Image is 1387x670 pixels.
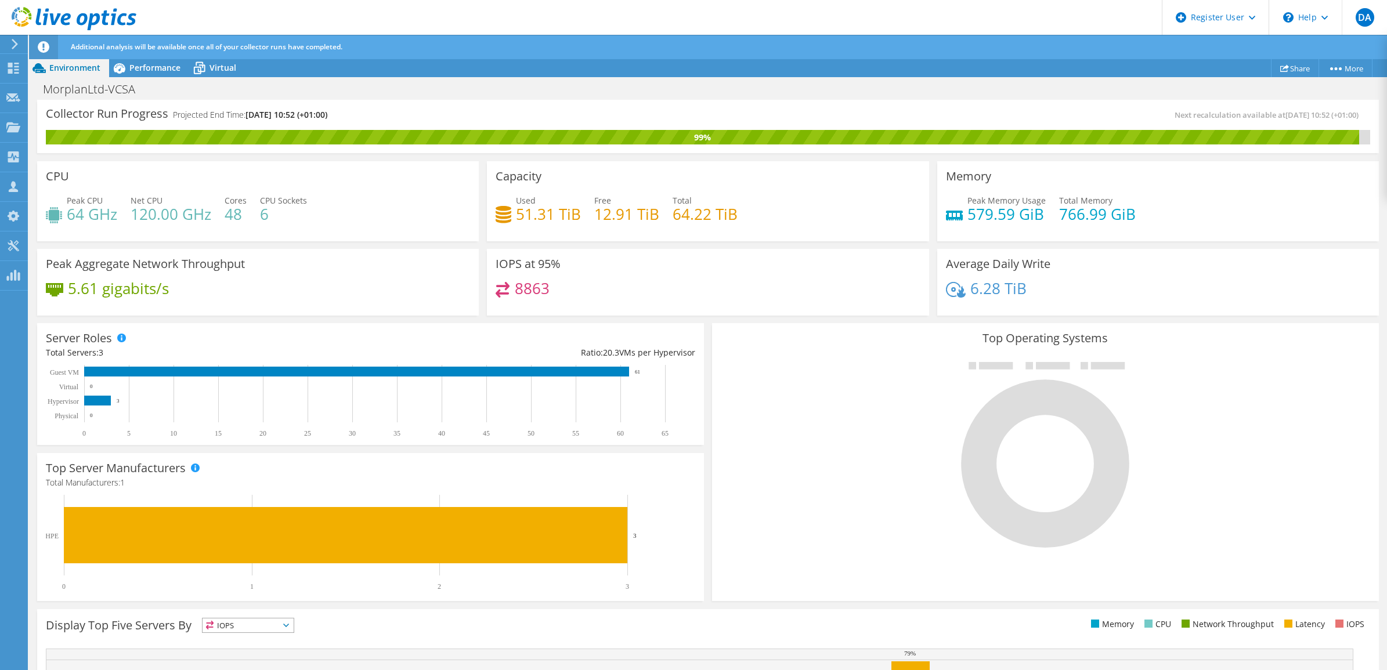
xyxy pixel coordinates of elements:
[438,582,441,591] text: 2
[120,477,125,488] span: 1
[1059,208,1136,220] h4: 766.99 GiB
[210,62,236,73] span: Virtual
[304,429,311,437] text: 25
[626,582,629,591] text: 3
[225,195,247,206] span: Cores
[1332,618,1364,631] li: IOPS
[46,332,112,345] h3: Server Roles
[946,258,1050,270] h3: Average Daily Write
[603,347,619,358] span: 20.3
[1271,59,1319,77] a: Share
[633,532,637,539] text: 3
[48,397,79,405] text: Hypervisor
[46,170,69,183] h3: CPU
[46,346,370,359] div: Total Servers:
[1356,8,1374,27] span: DA
[967,195,1046,206] span: Peak Memory Usage
[46,476,695,489] h4: Total Manufacturers:
[129,62,180,73] span: Performance
[260,208,307,220] h4: 6
[1285,110,1359,120] span: [DATE] 10:52 (+01:00)
[250,582,254,591] text: 1
[1319,59,1372,77] a: More
[38,83,153,96] h1: MorplanLtd-VCSA
[572,429,579,437] text: 55
[515,282,550,295] h4: 8863
[1059,195,1113,206] span: Total Memory
[117,398,120,404] text: 3
[1179,618,1274,631] li: Network Throughput
[67,195,103,206] span: Peak CPU
[496,258,561,270] h3: IOPS at 95%
[967,208,1046,220] h4: 579.59 GiB
[49,62,100,73] span: Environment
[71,42,342,52] span: Additional analysis will be available once all of your collector runs have completed.
[62,582,66,591] text: 0
[215,429,222,437] text: 15
[170,429,177,437] text: 10
[635,369,640,375] text: 61
[1175,110,1364,120] span: Next recalculation available at
[82,429,86,437] text: 0
[970,282,1027,295] h4: 6.28 TiB
[259,429,266,437] text: 20
[516,195,536,206] span: Used
[438,429,445,437] text: 40
[1281,618,1325,631] li: Latency
[1283,12,1294,23] svg: \n
[99,347,103,358] span: 3
[127,429,131,437] text: 5
[46,131,1359,144] div: 99%
[50,368,79,376] text: Guest VM
[349,429,356,437] text: 30
[721,332,1370,345] h3: Top Operating Systems
[203,618,294,632] span: IOPS
[131,195,162,206] span: Net CPU
[59,383,79,391] text: Virtual
[46,462,186,475] h3: Top Server Manufacturers
[946,170,991,183] h3: Memory
[46,258,245,270] h3: Peak Aggregate Network Throughput
[131,208,211,220] h4: 120.00 GHz
[55,412,78,420] text: Physical
[516,208,581,220] h4: 51.31 TiB
[673,195,692,206] span: Total
[594,195,611,206] span: Free
[393,429,400,437] text: 35
[594,208,659,220] h4: 12.91 TiB
[68,282,169,295] h4: 5.61 gigabits/s
[617,429,624,437] text: 60
[173,108,327,121] h4: Projected End Time:
[90,383,93,389] text: 0
[483,429,490,437] text: 45
[904,650,916,657] text: 79%
[673,208,738,220] h4: 64.22 TiB
[260,195,307,206] span: CPU Sockets
[67,208,117,220] h4: 64 GHz
[496,170,541,183] h3: Capacity
[90,412,93,418] text: 0
[245,109,327,120] span: [DATE] 10:52 (+01:00)
[662,429,669,437] text: 65
[370,346,695,359] div: Ratio: VMs per Hypervisor
[45,532,59,540] text: HPE
[225,208,247,220] h4: 48
[528,429,534,437] text: 50
[1142,618,1171,631] li: CPU
[1088,618,1134,631] li: Memory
